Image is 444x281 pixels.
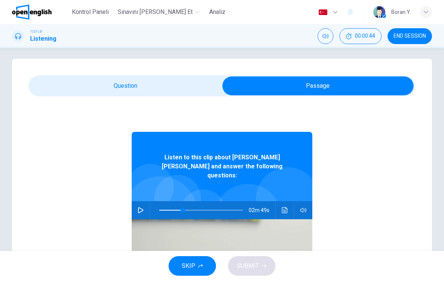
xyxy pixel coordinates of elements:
[373,6,385,18] img: Profile picture
[169,256,216,276] button: SKIP
[394,33,426,39] span: END SESSION
[12,5,52,20] img: OpenEnglish logo
[69,5,112,19] button: Kontrol Paneli
[388,28,432,44] button: END SESSION
[115,5,202,19] button: Sınavını [PERSON_NAME] Et
[182,261,195,271] span: SKIP
[118,8,193,17] span: Sınavını [PERSON_NAME] Et
[339,28,382,44] div: Hide
[318,28,333,44] div: Mute
[339,28,382,44] button: 00:00:44
[355,33,375,39] span: 00:00:44
[249,201,275,219] span: 02m 49s
[30,29,42,34] span: TOEFL®
[12,5,69,20] a: OpenEnglish logo
[30,34,56,43] h1: Listening
[391,8,411,17] div: Boran Y.
[209,8,225,17] span: Analiz
[318,9,328,15] img: tr
[156,153,288,180] span: Listen to this clip about [PERSON_NAME] [PERSON_NAME] and answer the following questions:
[279,201,291,219] button: Ses transkripsiyonunu görmek için tıklayın
[72,8,109,17] span: Kontrol Paneli
[205,5,230,19] button: Analiz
